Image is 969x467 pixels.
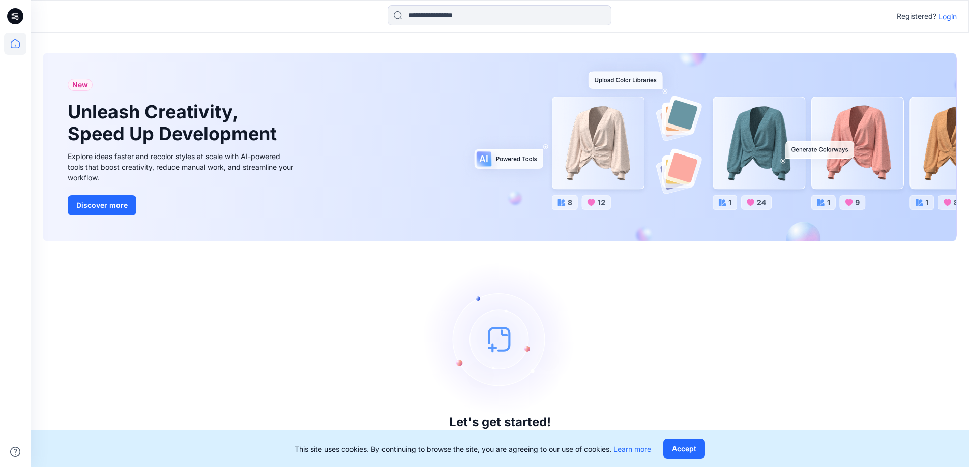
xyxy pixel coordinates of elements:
button: Discover more [68,195,136,215]
p: Login [938,11,957,22]
div: Explore ideas faster and recolor styles at scale with AI-powered tools that boost creativity, red... [68,151,297,183]
img: empty-state-image.svg [424,263,576,415]
a: Discover more [68,195,297,215]
a: Learn more [613,445,651,453]
p: This site uses cookies. By continuing to browse the site, you are agreeing to our use of cookies. [295,444,651,454]
button: Accept [663,439,705,459]
h1: Unleash Creativity, Speed Up Development [68,101,281,145]
p: Registered? [897,10,936,22]
span: New [72,79,88,91]
h3: Let's get started! [449,415,551,429]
